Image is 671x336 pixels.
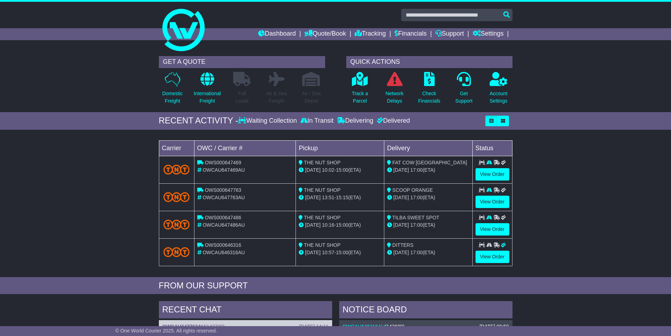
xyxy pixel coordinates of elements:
[203,250,245,255] span: OWCAU646316AU
[393,250,409,255] span: [DATE]
[339,301,512,320] div: NOTICE BOARD
[299,221,381,229] div: - (ETA)
[299,194,381,201] div: - (ETA)
[299,324,328,330] div: [DATE] 14:11
[472,140,512,156] td: Status
[305,195,321,200] span: [DATE]
[266,90,287,105] p: Air & Sea Freight
[305,250,321,255] span: [DATE]
[163,192,190,202] img: TNT_Domestic.png
[205,187,241,193] span: OWS000647763
[304,215,341,220] span: THE NUT SHOP
[205,160,241,165] span: OWS000647469
[203,167,245,173] span: OWCAU647469AU
[322,195,334,200] span: 13:51
[203,195,245,200] span: OWCAU647763AU
[336,167,348,173] span: 15:00
[352,90,368,105] p: Track a Parcel
[392,160,467,165] span: FAT COW [GEOGRAPHIC_DATA]
[393,195,409,200] span: [DATE]
[355,28,386,40] a: Tracking
[163,165,190,174] img: TNT_Domestic.png
[322,222,334,228] span: 10:16
[163,247,190,257] img: TNT_Domestic.png
[476,223,509,236] a: View Order
[299,166,381,174] div: - (ETA)
[387,194,470,201] div: (ETA)
[238,117,298,125] div: Waiting Collection
[258,28,296,40] a: Dashboard
[163,220,190,229] img: TNT_Domestic.png
[194,140,296,156] td: OWC / Carrier #
[435,28,464,40] a: Support
[455,72,473,109] a: GetSupport
[490,90,508,105] p: Account Settings
[455,90,472,105] p: Get Support
[159,301,332,320] div: RECENT CHAT
[203,222,245,228] span: OWCAU647486AU
[418,72,441,109] a: CheckFinancials
[335,117,375,125] div: Delivering
[162,72,183,109] a: DomesticFreight
[116,328,217,334] span: © One World Courier 2025. All rights reserved.
[207,324,223,329] span: 143720
[392,242,414,248] span: DITTERS
[410,222,423,228] span: 17:00
[233,90,251,105] p: Full Loads
[305,167,321,173] span: [DATE]
[392,187,433,193] span: SCOOP ORANGE
[205,215,241,220] span: OWS000647486
[489,72,508,109] a: AccountSettings
[476,196,509,208] a: View Order
[304,160,341,165] span: THE NUT SHOP
[159,56,325,68] div: GET A QUOTE
[343,324,509,330] div: ( )
[304,242,341,248] span: THE NUT SHOP
[387,166,470,174] div: (ETA)
[393,222,409,228] span: [DATE]
[479,324,509,330] div: [DATE] 09:50
[418,90,440,105] p: Check Financials
[385,90,403,105] p: Network Delays
[476,168,509,181] a: View Order
[296,140,384,156] td: Pickup
[162,90,182,105] p: Domestic Freight
[393,167,409,173] span: [DATE]
[159,281,512,291] div: FROM OUR SUPPORT
[299,117,335,125] div: In Transit
[410,167,423,173] span: 17:00
[336,222,348,228] span: 15:00
[162,324,205,329] a: OWCAU647763AU
[387,221,470,229] div: (ETA)
[346,56,512,68] div: QUICK ACTIONS
[159,140,194,156] td: Carrier
[476,251,509,263] a: View Order
[336,250,348,255] span: 15:00
[162,324,329,330] div: ( )
[392,215,440,220] span: TILBA SWEET SPOT
[343,324,385,329] a: OWCAU646316AU
[384,140,472,156] td: Delivery
[194,90,221,105] p: International Freight
[473,28,504,40] a: Settings
[193,72,221,109] a: InternationalFreight
[387,249,470,256] div: (ETA)
[305,222,321,228] span: [DATE]
[375,117,410,125] div: Delivered
[159,116,238,126] div: RECENT ACTIVITY -
[205,242,241,248] span: OWS000646316
[304,28,346,40] a: Quote/Book
[386,324,403,329] span: 143689
[304,187,341,193] span: THE NUT SHOP
[299,249,381,256] div: - (ETA)
[352,72,368,109] a: Track aParcel
[322,167,334,173] span: 10:02
[410,250,423,255] span: 17:00
[394,28,427,40] a: Financials
[322,250,334,255] span: 10:57
[336,195,348,200] span: 15:15
[410,195,423,200] span: 17:00
[302,90,321,105] p: Air / Sea Depot
[385,72,404,109] a: NetworkDelays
